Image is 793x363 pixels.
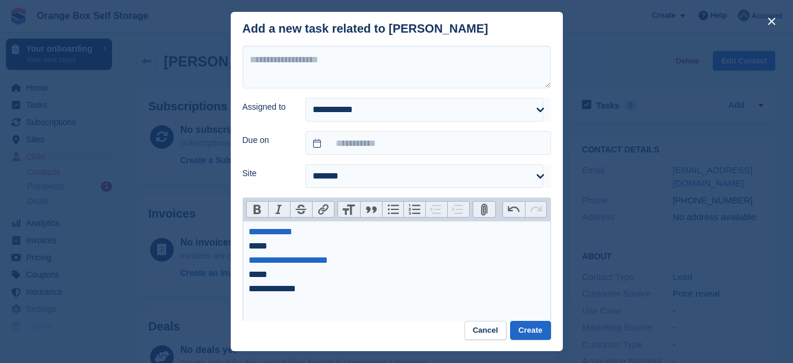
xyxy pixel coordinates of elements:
button: Create [510,321,550,340]
div: Add a new task related to [PERSON_NAME] [243,22,489,36]
button: Increase Level [447,202,469,217]
button: close [762,12,781,31]
button: Undo [503,202,525,217]
button: Numbers [403,202,425,217]
button: Heading [338,202,360,217]
button: Bold [247,202,269,217]
button: Quote [360,202,382,217]
label: Due on [243,134,292,147]
button: Italic [268,202,290,217]
label: Assigned to [243,101,292,113]
button: Decrease Level [425,202,447,217]
button: Link [312,202,334,217]
button: Bullets [382,202,404,217]
button: Redo [525,202,547,217]
button: Cancel [464,321,507,340]
label: Site [243,167,292,180]
button: Strikethrough [290,202,312,217]
button: Attach Files [473,202,495,217]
